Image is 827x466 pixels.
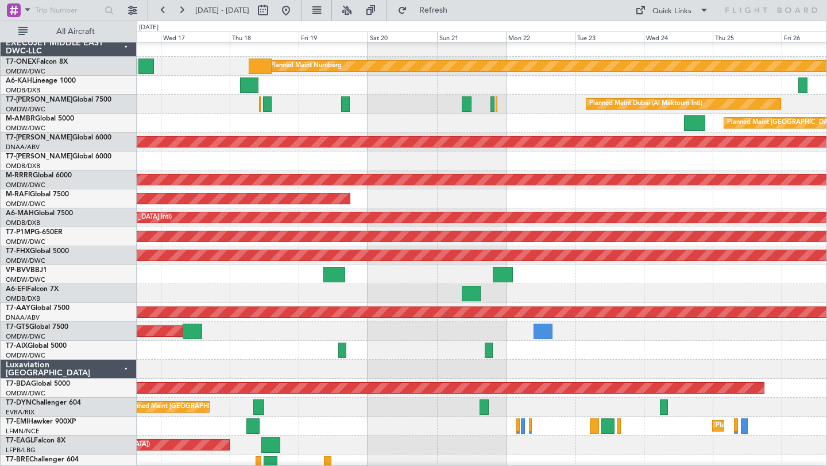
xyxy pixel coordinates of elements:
span: T7-AAY [6,305,30,312]
a: A6-KAHLineage 1000 [6,77,76,84]
span: T7-[PERSON_NAME] [6,153,72,160]
a: OMDW/DWC [6,351,45,360]
a: OMDB/DXB [6,219,40,227]
div: Mon 22 [506,32,575,42]
a: OMDW/DWC [6,200,45,208]
span: T7-EAGL [6,437,34,444]
span: A6-MAH [6,210,34,217]
a: OMDB/DXB [6,162,40,170]
a: T7-EAGLFalcon 8X [6,437,65,444]
div: Thu 25 [713,32,782,42]
a: T7-DYNChallenger 604 [6,399,81,406]
a: T7-BREChallenger 604 [6,456,79,463]
div: [DATE] [139,23,159,33]
button: All Aircraft [13,22,125,41]
a: M-AMBRGlobal 5000 [6,115,74,122]
a: DNAA/ABV [6,313,40,322]
a: T7-[PERSON_NAME]Global 6000 [6,153,111,160]
a: LFMN/NCE [6,427,40,436]
a: DNAA/ABV [6,143,40,152]
span: T7-DYN [6,399,32,406]
a: T7-AAYGlobal 7500 [6,305,69,312]
span: Refresh [409,6,458,14]
a: A6-MAHGlobal 7500 [6,210,73,217]
a: OMDW/DWC [6,389,45,398]
div: Planned Maint Nurnberg [270,57,342,75]
a: M-RRRRGlobal 6000 [6,172,72,179]
span: [DATE] - [DATE] [195,5,249,15]
a: OMDB/DXB [6,86,40,95]
span: T7-BRE [6,456,29,463]
div: Fri 19 [299,32,368,42]
span: T7-GTS [6,324,29,331]
a: T7-GTSGlobal 7500 [6,324,68,331]
span: T7-FHX [6,248,30,255]
span: T7-[PERSON_NAME] [6,134,72,141]
a: OMDW/DWC [6,332,45,341]
a: T7-EMIHawker 900XP [6,418,76,425]
span: VP-BVV [6,267,30,274]
a: OMDB/DXB [6,294,40,303]
div: Wed 17 [161,32,230,42]
a: OMDW/DWC [6,275,45,284]
a: OMDW/DWC [6,181,45,189]
a: M-RAFIGlobal 7500 [6,191,69,198]
a: LFPB/LBG [6,446,36,455]
span: M-RAFI [6,191,30,198]
input: Trip Number [35,2,101,19]
a: T7-BDAGlobal 5000 [6,380,70,387]
a: VP-BVVBBJ1 [6,267,47,274]
span: T7-AIX [6,343,28,349]
span: A6-KAH [6,77,32,84]
div: Thu 18 [230,32,299,42]
a: T7-[PERSON_NAME]Global 7500 [6,96,111,103]
span: T7-BDA [6,380,31,387]
a: OMDW/DWC [6,124,45,133]
a: OMDW/DWC [6,105,45,114]
div: Wed 24 [644,32,713,42]
div: Sun 21 [437,32,506,42]
div: Planned Maint Dubai (Al Maktoum Intl) [589,95,702,112]
span: All Aircraft [30,28,121,36]
div: Planned Maint [GEOGRAPHIC_DATA] [716,417,825,434]
span: M-AMBR [6,115,35,122]
button: Quick Links [629,1,714,20]
a: T7-FHXGlobal 5000 [6,248,69,255]
div: Tue 23 [575,32,644,42]
a: OMDW/DWC [6,257,45,265]
a: OMDW/DWC [6,67,45,76]
div: Quick Links [652,6,691,17]
a: EVRA/RIX [6,408,34,417]
span: A6-EFI [6,286,27,293]
a: T7-P1MPG-650ER [6,229,63,236]
span: T7-ONEX [6,59,36,65]
div: Unplanned Maint [GEOGRAPHIC_DATA] (Riga Intl) [118,398,265,415]
a: A6-EFIFalcon 7X [6,286,59,293]
span: T7-P1MP [6,229,34,236]
a: T7-AIXGlobal 5000 [6,343,67,349]
span: M-RRRR [6,172,33,179]
button: Refresh [392,1,461,20]
span: T7-[PERSON_NAME] [6,96,72,103]
a: T7-[PERSON_NAME]Global 6000 [6,134,111,141]
a: T7-ONEXFalcon 8X [6,59,68,65]
span: T7-EMI [6,418,28,425]
div: Sat 20 [368,32,436,42]
a: OMDW/DWC [6,238,45,246]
